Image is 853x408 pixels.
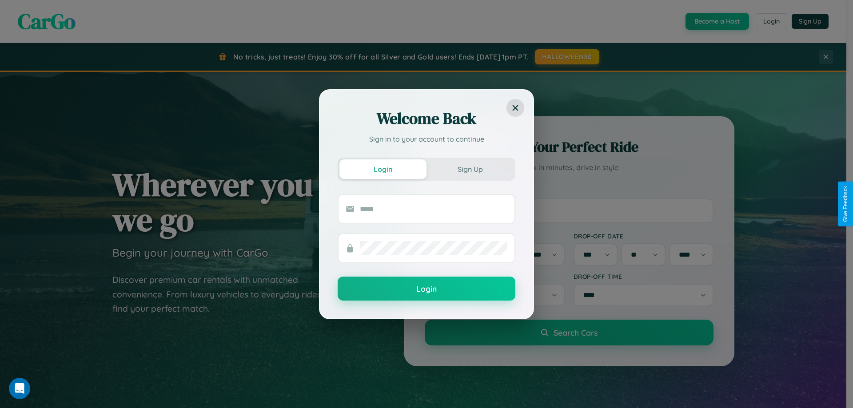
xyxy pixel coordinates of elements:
[339,159,426,179] button: Login
[9,378,30,399] iframe: Intercom live chat
[426,159,514,179] button: Sign Up
[338,277,515,301] button: Login
[338,134,515,144] p: Sign in to your account to continue
[338,108,515,129] h2: Welcome Back
[842,186,849,222] div: Give Feedback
